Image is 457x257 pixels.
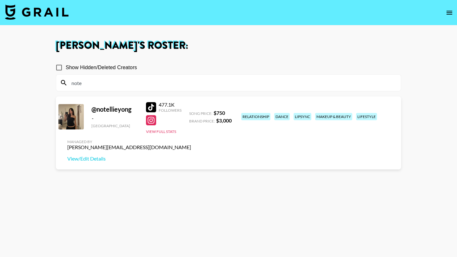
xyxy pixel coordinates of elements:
div: - [91,115,138,122]
h1: [PERSON_NAME] 's Roster: [56,41,401,51]
span: Song Price: [189,111,212,116]
div: dance [274,113,290,120]
div: [GEOGRAPHIC_DATA] [91,123,138,128]
div: relationship [241,113,270,120]
div: Followers [159,108,182,113]
span: Show Hidden/Deleted Creators [66,64,137,71]
strong: $ 3,000 [216,117,232,123]
div: @ notellieyong [91,105,138,113]
button: View Full Stats [146,129,176,134]
img: Grail Talent [5,4,69,20]
button: open drawer [443,6,456,19]
div: makeup & beauty [315,113,352,120]
a: View/Edit Details [67,155,191,162]
input: Search by User Name [68,78,397,88]
div: [PERSON_NAME][EMAIL_ADDRESS][DOMAIN_NAME] [67,144,191,150]
div: lifestyle [356,113,377,120]
div: lipsync [294,113,311,120]
div: 477.1K [159,102,182,108]
strong: $ 750 [214,110,225,116]
div: Managed By [67,139,191,144]
span: Brand Price: [189,119,215,123]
